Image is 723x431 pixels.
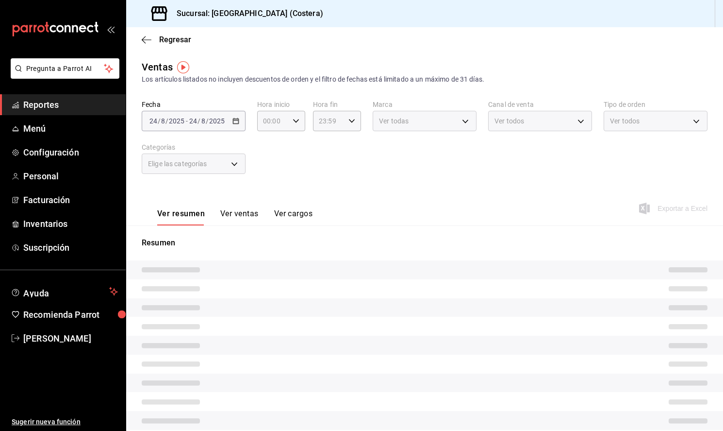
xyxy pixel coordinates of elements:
input: -- [189,117,197,125]
h3: Sucursal: [GEOGRAPHIC_DATA] (Costera) [169,8,323,19]
span: Elige las categorías [148,159,207,169]
button: Ver cargos [274,209,313,225]
input: -- [201,117,206,125]
span: Configuración [23,146,118,159]
input: ---- [209,117,225,125]
span: Ver todos [610,116,640,126]
div: navigation tabs [157,209,312,225]
button: open_drawer_menu [107,25,115,33]
span: / [197,117,200,125]
label: Canal de venta [488,101,592,108]
button: Ver ventas [220,209,259,225]
input: -- [149,117,158,125]
div: Ventas [142,60,173,74]
span: - [186,117,188,125]
span: / [165,117,168,125]
button: Ver resumen [157,209,205,225]
span: Ver todas [379,116,409,126]
div: Los artículos listados no incluyen descuentos de orden y el filtro de fechas está limitado a un m... [142,74,707,85]
span: Sugerir nueva función [12,417,118,427]
label: Marca [373,101,477,108]
label: Hora fin [313,101,361,108]
button: Regresar [142,35,191,44]
p: Resumen [142,237,707,249]
span: Inventarios [23,217,118,230]
label: Categorías [142,144,246,151]
img: Tooltip marker [177,61,189,73]
input: ---- [168,117,185,125]
span: Ver todos [494,116,524,126]
label: Fecha [142,101,246,108]
span: Reportes [23,98,118,111]
span: Personal [23,170,118,183]
span: Suscripción [23,241,118,254]
span: / [158,117,161,125]
input: -- [161,117,165,125]
label: Tipo de orden [604,101,707,108]
span: Regresar [159,35,191,44]
span: Ayuda [23,286,105,297]
label: Hora inicio [257,101,305,108]
span: Facturación [23,193,118,207]
a: Pregunta a Parrot AI [7,70,119,81]
span: Recomienda Parrot [23,308,118,321]
button: Pregunta a Parrot AI [11,58,119,79]
span: Pregunta a Parrot AI [26,64,104,74]
span: [PERSON_NAME] [23,332,118,345]
span: / [206,117,209,125]
span: Menú [23,122,118,135]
